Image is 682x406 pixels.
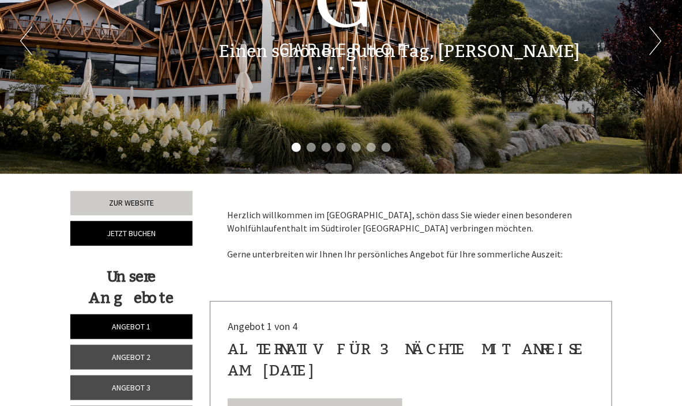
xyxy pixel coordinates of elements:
[228,320,297,333] span: Angebot 1 von 4
[228,339,594,381] div: Alternativ für 3 Nächte mit Anreise am [DATE]
[70,221,193,246] a: Jetzt buchen
[112,352,150,362] span: Angebot 2
[112,321,150,332] span: Angebot 1
[70,266,193,309] div: Unsere Angebote
[112,382,150,393] span: Angebot 3
[227,208,595,261] p: Herzlich willkommen im [GEOGRAPHIC_DATA], schön dass Sie wieder einen besonderen Wohlfühlaufentha...
[70,191,193,215] a: Zur Website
